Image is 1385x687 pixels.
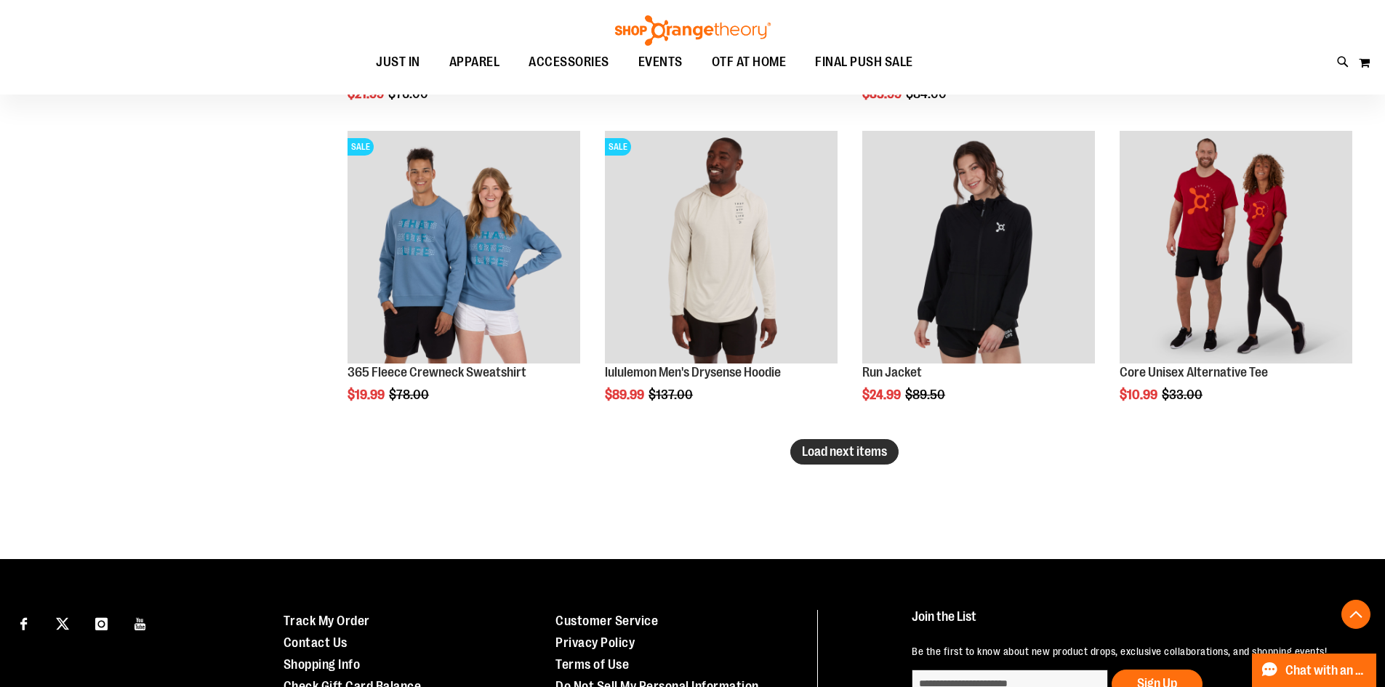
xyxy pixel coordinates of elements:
a: 365 Fleece Crewneck Sweatshirt [348,365,526,379]
span: APPAREL [449,46,500,79]
span: $10.99 [1120,387,1160,402]
span: $24.99 [862,387,903,402]
div: product [340,124,587,439]
span: Load next items [802,444,887,459]
span: ACCESSORIES [529,46,609,79]
span: $89.99 [605,387,646,402]
a: Core Unisex Alternative Tee [1120,365,1268,379]
h4: Join the List [912,610,1352,637]
img: Product image for lululemon Mens Drysense Hoodie Bone [605,131,838,363]
span: $78.00 [389,387,431,402]
span: EVENTS [638,46,683,79]
div: product [1112,124,1360,439]
a: Customer Service [555,614,658,628]
img: Twitter [56,617,69,630]
a: lululemon Men's Drysense Hoodie [605,365,781,379]
div: product [598,124,845,439]
span: OTF AT HOME [712,46,787,79]
p: Be the first to know about new product drops, exclusive collaborations, and shopping events! [912,644,1352,659]
a: Privacy Policy [555,635,635,650]
button: Chat with an Expert [1252,654,1377,687]
button: Back To Top [1341,600,1370,629]
a: Run Jacket [862,365,922,379]
a: Product image for lululemon Mens Drysense Hoodie BoneSALE [605,131,838,366]
span: FINAL PUSH SALE [815,46,913,79]
img: 365 Fleece Crewneck Sweatshirt [348,131,580,363]
a: Terms of Use [555,657,629,672]
a: Visit our Facebook page [11,610,36,635]
img: Product image for Run Jacket [862,131,1095,363]
a: 365 Fleece Crewneck SweatshirtSALE [348,131,580,366]
span: $19.99 [348,387,387,402]
a: Contact Us [284,635,348,650]
div: product [855,124,1102,439]
span: SALE [348,138,374,156]
button: Load next items [790,439,899,465]
a: Product image for Run Jacket [862,131,1095,366]
img: Product image for Core Unisex Alternative Tee [1120,131,1352,363]
span: SALE [605,138,631,156]
img: Shop Orangetheory [613,15,773,46]
span: $33.00 [1162,387,1205,402]
a: Visit our X page [50,610,76,635]
a: Visit our Youtube page [128,610,153,635]
span: $89.50 [905,387,947,402]
a: Visit our Instagram page [89,610,114,635]
span: JUST IN [376,46,420,79]
span: Chat with an Expert [1285,664,1368,678]
a: Product image for Core Unisex Alternative Tee [1120,131,1352,366]
a: Track My Order [284,614,370,628]
span: $137.00 [649,387,695,402]
a: Shopping Info [284,657,361,672]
